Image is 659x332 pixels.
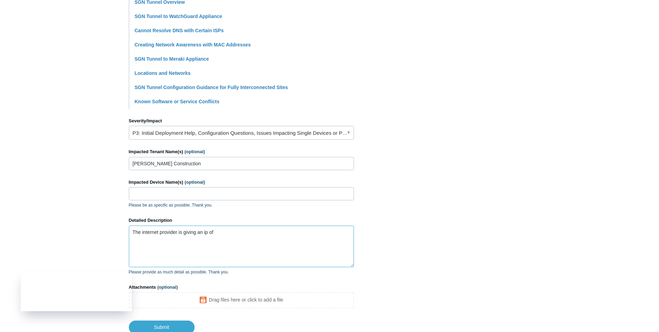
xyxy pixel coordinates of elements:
a: Creating Network Awareness with MAC Addresses [135,42,251,47]
span: (optional) [185,180,205,185]
p: Please provide as much detail as possible. Thank you. [129,269,354,275]
span: (optional) [157,285,178,290]
a: P3: Initial Deployment Help, Configuration Questions, Issues Impacting Single Devices or Past Out... [129,126,354,140]
label: Impacted Tenant Name(s) [129,148,354,155]
iframe: Todyl Status [21,271,132,311]
label: Detailed Description [129,217,354,224]
a: SGN Tunnel Configuration Guidance for Fully Interconnected Sites [135,85,288,90]
a: SGN Tunnel to WatchGuard Appliance [135,14,222,19]
a: Known Software or Service Conflicts [135,99,220,104]
a: Locations and Networks [135,70,191,76]
p: Please be as specific as possible. Thank you. [129,202,354,208]
span: (optional) [185,149,205,154]
label: Attachments [129,284,354,291]
a: Cannot Resolve DNS with Certain ISPs [135,28,224,33]
a: SGN Tunnel to Meraki Appliance [135,56,209,62]
label: Severity/Impact [129,117,354,124]
label: Impacted Device Name(s) [129,179,354,186]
